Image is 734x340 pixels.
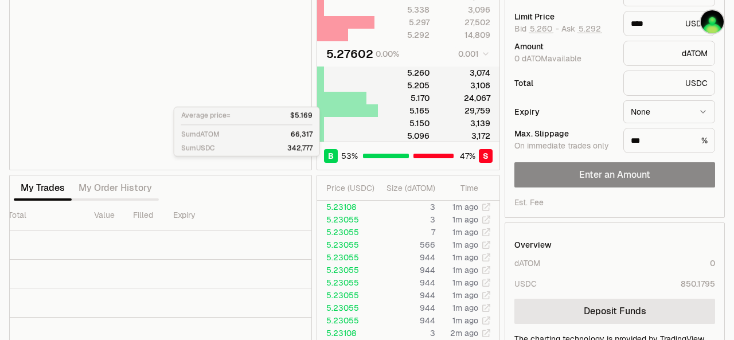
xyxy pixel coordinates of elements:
div: Expiry [514,108,614,116]
time: 1m ago [452,227,478,237]
div: USDC [514,278,537,290]
td: 5.23055 [317,276,376,289]
div: 5.27602 [326,46,373,62]
div: Total [514,79,614,87]
button: 0.001 [455,47,490,61]
p: $5.169 [290,111,313,120]
button: None [623,100,715,123]
button: 5.292 [577,24,602,33]
span: Ask [561,24,602,34]
th: Value [85,201,124,230]
div: dATOM [514,257,540,269]
td: 5.23055 [317,302,376,314]
button: My Trades [14,177,72,200]
a: Deposit Funds [514,299,715,324]
div: dATOM [623,41,715,66]
p: 66,317 [291,130,313,139]
time: 1m ago [452,214,478,225]
div: 5.170 [378,92,430,104]
div: Overview [514,239,552,251]
td: 3 [376,327,436,339]
td: 5.23055 [317,314,376,327]
div: 5.096 [378,130,430,142]
time: 1m ago [452,252,478,263]
time: 2m ago [450,328,478,338]
time: 1m ago [452,202,478,212]
div: 27,502 [439,17,490,28]
td: 5.23055 [317,226,376,239]
div: 3,139 [439,118,490,129]
div: Limit Price [514,13,614,21]
span: S [483,150,489,162]
td: 944 [376,314,436,327]
td: 944 [376,289,436,302]
div: 29,759 [439,105,490,116]
div: Size ( dATOM ) [385,182,435,194]
div: 0 [710,257,715,269]
div: 5.260 [378,67,430,79]
div: 5.297 [378,17,430,28]
img: Atom101 [701,10,724,33]
div: Max. Slippage [514,130,614,138]
p: 342,777 [287,143,313,153]
time: 1m ago [452,278,478,288]
div: 850.1795 [681,278,715,290]
div: 5.338 [378,4,430,15]
div: 5.292 [378,29,430,41]
td: 944 [376,276,436,289]
div: Amount [514,42,614,50]
td: 944 [376,264,436,276]
div: 3,172 [439,130,490,142]
p: Average price= [181,111,231,120]
div: 5.165 [378,105,430,116]
div: 24,067 [439,92,490,104]
td: 5.23055 [317,251,376,264]
div: 5.150 [378,118,430,129]
td: 7 [376,226,436,239]
span: 47 % [460,150,475,162]
td: 944 [376,251,436,264]
td: 5.23108 [317,327,376,339]
button: 5.260 [529,24,553,33]
span: 0 dATOM available [514,53,581,64]
div: Price ( USDC ) [326,182,376,194]
td: 3 [376,213,436,226]
th: Filled [124,201,164,230]
div: 14,809 [439,29,490,41]
td: 5.23055 [317,264,376,276]
p: Sum USDC [181,143,215,153]
div: Est. Fee [514,197,544,208]
div: Time [445,182,478,194]
td: 5.23055 [317,239,376,251]
th: Expiry [164,201,241,230]
td: 5.23055 [317,289,376,302]
time: 1m ago [452,265,478,275]
span: Bid - [514,24,559,34]
time: 1m ago [452,240,478,250]
div: % [623,128,715,153]
div: USDC [623,11,715,36]
div: 3,096 [439,4,490,15]
td: 566 [376,239,436,251]
div: USDC [623,71,715,96]
time: 1m ago [452,315,478,326]
div: 0.00% [376,48,399,60]
td: 5.23055 [317,213,376,226]
div: 5.205 [378,80,430,91]
td: 3 [376,201,436,213]
span: 53 % [341,150,358,162]
time: 1m ago [452,303,478,313]
p: Sum dATOM [181,130,220,139]
td: 944 [376,302,436,314]
time: 1m ago [452,290,478,300]
div: 3,074 [439,67,490,79]
button: My Order History [72,177,159,200]
td: 5.23108 [317,201,376,213]
div: On immediate trades only [514,141,614,151]
div: 3,106 [439,80,490,91]
span: B [328,150,334,162]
